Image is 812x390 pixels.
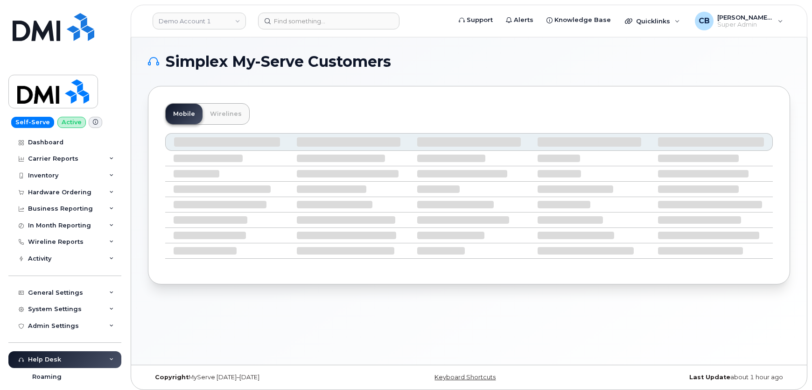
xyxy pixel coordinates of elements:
[155,374,189,381] strong: Copyright
[689,374,730,381] strong: Last Update
[434,374,496,381] a: Keyboard Shortcuts
[148,374,362,381] div: MyServe [DATE]–[DATE]
[576,374,790,381] div: about 1 hour ago
[166,55,391,69] span: Simplex My-Serve Customers
[203,104,249,124] a: Wirelines
[166,104,203,124] a: Mobile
